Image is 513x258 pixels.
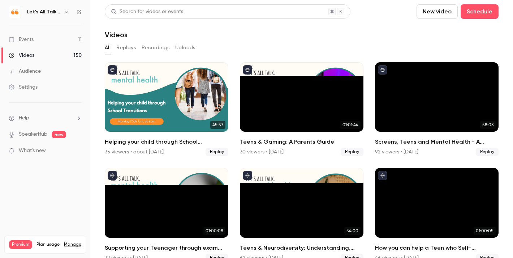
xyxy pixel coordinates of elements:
span: What's new [19,147,46,155]
span: 01:00:08 [203,227,225,235]
h2: Screens, Teens and Mental Health - A Parent's guide [375,138,499,146]
div: Audience [9,68,41,75]
span: new [52,131,66,138]
span: 58:03 [480,121,496,129]
button: New video [417,4,458,19]
h2: Helping your child through School Transitions [105,138,228,146]
span: Replay [341,148,363,156]
div: 35 viewers • about [DATE] [105,148,164,156]
button: published [243,65,252,75]
div: 92 viewers • [DATE] [375,148,418,156]
span: 01:01:44 [340,121,361,129]
li: Screens, Teens and Mental Health - A Parent's guide [375,62,499,156]
span: 54:00 [344,227,361,235]
img: Let's All Talk Mental Health [9,6,21,18]
h2: Teens & Neurodiversity: Understanding, supporting & guiding [240,244,363,252]
span: Premium [9,240,32,249]
div: Events [9,36,34,43]
a: SpeakerHub [19,131,47,138]
button: Schedule [461,4,499,19]
button: Recordings [142,42,169,54]
div: Videos [9,52,34,59]
div: Settings [9,84,38,91]
li: help-dropdown-opener [9,114,82,122]
button: published [243,171,252,180]
div: Search for videos or events [111,8,183,16]
li: Teens & Gaming: A Parents Guide [240,62,363,156]
span: 45:57 [210,121,225,129]
h2: Teens & Gaming: A Parents Guide [240,138,363,146]
h1: Videos [105,30,128,39]
span: Help [19,114,29,122]
a: 01:01:44Teens & Gaming: A Parents Guide30 viewers • [DATE]Replay [240,62,363,156]
button: Uploads [175,42,195,54]
li: Helping your child through School Transitions [105,62,228,156]
button: published [378,65,387,75]
h2: How you can help a Teen who Self-[PERSON_NAME] [375,244,499,252]
button: published [108,171,117,180]
a: 58:03Screens, Teens and Mental Health - A Parent's guide92 viewers • [DATE]Replay [375,62,499,156]
button: All [105,42,111,54]
a: 45:57Helping your child through School Transitions35 viewers • about [DATE]Replay [105,62,228,156]
button: published [108,65,117,75]
div: 30 viewers • [DATE] [240,148,284,156]
button: published [378,171,387,180]
section: Videos [105,4,499,254]
h2: Supporting your Teenager through exam results & the transition to University. [105,244,228,252]
h6: Let's All Talk Mental Health [27,8,61,16]
span: Plan usage [36,242,60,248]
a: Manage [64,242,81,248]
span: Replay [206,148,228,156]
iframe: Noticeable Trigger [73,148,82,154]
span: 01:00:05 [474,227,496,235]
button: Replays [116,42,136,54]
span: Replay [476,148,499,156]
